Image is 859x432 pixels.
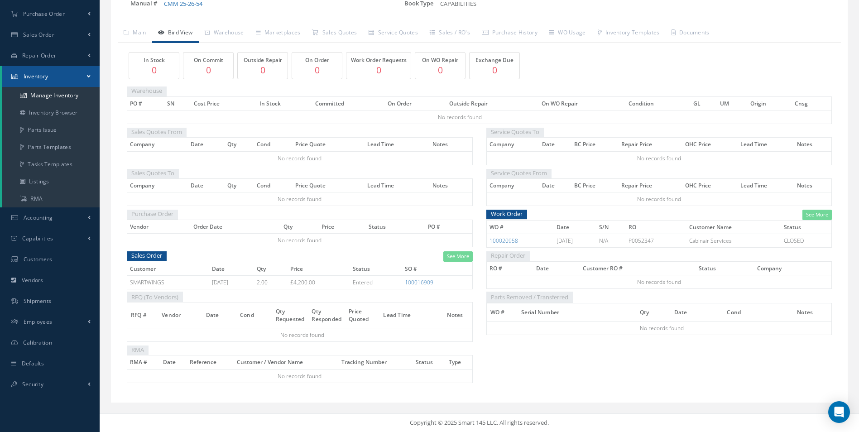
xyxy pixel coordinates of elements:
[571,138,619,151] th: BC Price
[234,355,339,369] th: Customer / Vendor Name
[754,261,832,275] th: Company
[349,57,408,63] h5: Work Order Requests
[580,261,696,275] th: Customer RO #
[486,138,539,151] th: Company
[828,401,850,423] div: Open Intercom Messenger
[276,307,305,323] span: Qty Requested
[131,63,177,77] p: 0
[383,310,411,319] span: Lead Time
[24,255,53,263] span: Customers
[430,138,472,151] th: Notes
[127,126,187,138] span: Sales Quotes From
[486,220,554,234] th: WO #
[127,96,165,110] th: PO #
[626,96,691,110] th: Condition
[385,96,446,110] th: On Order
[24,318,53,326] span: Employees
[486,179,539,192] th: Company
[543,24,592,43] a: WO Usage
[430,179,472,192] th: Notes
[717,96,748,110] th: UM
[281,220,319,233] th: Qty
[447,310,463,319] span: Notes
[539,179,571,192] th: Date
[209,262,254,275] th: Date
[486,250,530,261] span: Repair Order
[2,87,100,104] a: Manage Inventory
[187,355,234,369] th: Reference
[127,344,149,355] span: RMA
[350,275,402,289] td: Entered
[539,96,626,110] th: On WO Repair
[349,63,408,77] p: 0
[188,138,225,151] th: Date
[188,179,225,192] th: Date
[240,57,285,63] h5: Outside Repair
[209,275,254,289] td: [DATE]
[24,214,53,221] span: Accounting
[23,31,54,38] span: Sales Order
[240,63,285,77] p: 0
[490,307,505,316] span: WO #
[350,262,402,275] th: Status
[363,24,424,43] a: Service Quotes
[2,139,100,156] a: Parts Templates
[131,57,177,63] h5: In Stock
[127,110,792,124] td: No records found
[339,355,413,369] th: Tracking Number
[162,310,181,319] span: Vendor
[306,24,363,43] a: Sales Quotes
[533,261,580,275] th: Date
[2,121,100,139] a: Parts Issue
[446,355,472,369] th: Type
[127,275,210,289] td: SMARTWINGS
[225,179,254,192] th: Qty
[691,96,717,110] th: GL
[686,220,781,234] th: Customer Name
[22,360,44,367] span: Defaults
[797,307,813,316] span: Notes
[319,220,366,233] th: Price
[626,220,686,234] th: RO
[748,96,792,110] th: Origin
[666,24,715,43] a: Documents
[472,57,517,63] h5: Exchange Due
[294,63,340,77] p: 0
[254,275,288,289] td: 2.00
[486,292,573,303] span: Parts Removed / Transferred
[365,138,430,151] th: Lead Time
[781,234,831,248] td: CLOSED
[424,24,476,43] a: Sales / RO's
[365,179,430,192] th: Lead Time
[127,220,191,233] th: Vendor
[489,237,518,245] a: 100020958
[250,24,307,43] a: Marketplaces
[127,234,473,247] td: No records found
[554,220,597,234] th: Date
[418,57,463,63] h5: On WO Repair
[596,234,626,248] td: N/A
[640,307,649,316] span: Qty
[206,310,219,319] span: Date
[2,66,100,87] a: Inventory
[472,63,517,77] p: 0
[486,151,832,165] td: No records found
[257,96,313,110] th: In Stock
[554,234,597,248] td: [DATE]
[486,126,544,138] span: Service Quotes To
[476,24,543,43] a: Purchase History
[127,262,210,275] th: Customer
[191,96,257,110] th: Cost Price
[486,192,832,206] td: No records found
[24,297,52,305] span: Shipments
[596,220,626,234] th: S/N
[413,355,446,369] th: Status
[496,322,828,335] div: No records found
[443,251,473,262] a: See More
[696,261,754,275] th: Status
[781,220,831,234] th: Status
[24,72,48,80] span: Inventory
[127,151,473,165] td: No records found
[22,380,43,388] span: Security
[312,307,341,323] span: Qty Responded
